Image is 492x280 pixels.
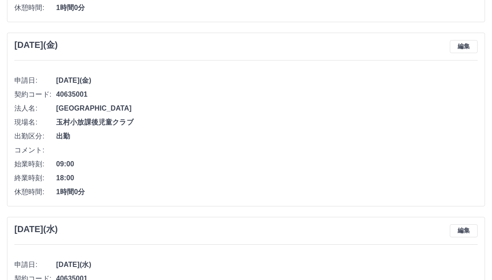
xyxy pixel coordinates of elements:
span: 出勤区分: [14,131,56,142]
span: 法人名: [14,103,56,114]
span: 始業時刻: [14,159,56,169]
span: 09:00 [56,159,478,169]
span: 申請日: [14,75,56,86]
span: [DATE](金) [56,75,478,86]
span: 40635001 [56,89,478,100]
span: 申請日: [14,260,56,270]
h3: [DATE](金) [14,40,58,50]
span: 終業時刻: [14,173,56,183]
span: 現場名: [14,117,56,128]
span: 休憩時間: [14,3,56,13]
span: 出勤 [56,131,478,142]
span: 1時間0分 [56,3,478,13]
button: 編集 [450,224,478,237]
span: [DATE](水) [56,260,478,270]
button: 編集 [450,40,478,53]
span: 契約コード: [14,89,56,100]
span: 玉村小放課後児童クラブ [56,117,478,128]
h3: [DATE](水) [14,224,58,234]
span: 休憩時間: [14,187,56,197]
span: コメント: [14,145,56,155]
span: [GEOGRAPHIC_DATA] [56,103,478,114]
span: 1時間0分 [56,187,478,197]
span: 18:00 [56,173,478,183]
